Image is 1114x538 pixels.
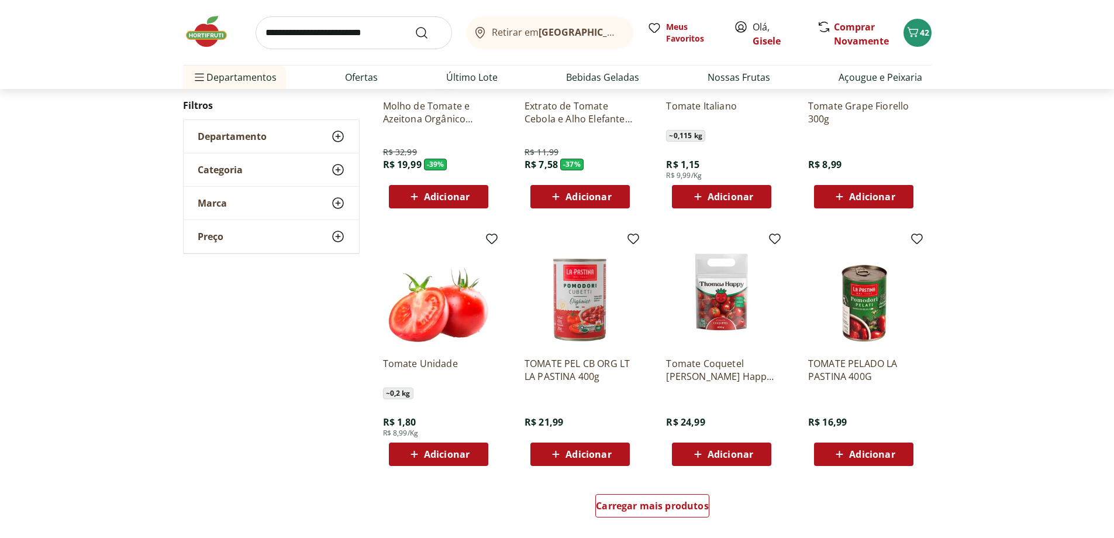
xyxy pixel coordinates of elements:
[903,19,932,47] button: Carrinho
[808,100,919,125] a: Tomate Grape Fiorello 300g
[183,94,360,117] h2: Filtros
[666,416,705,429] span: R$ 24,99
[198,131,267,142] span: Departamento
[383,100,494,125] a: Molho de Tomate e Azeitona Orgânico Natural Da Terra 330g
[708,450,753,459] span: Adicionar
[389,185,488,208] button: Adicionar
[808,237,919,348] img: TOMATE PELADO LA PASTINA 400G
[808,357,919,383] a: TOMATE PELADO LA PASTINA 400G
[808,158,841,171] span: R$ 8,99
[708,70,770,84] a: Nossas Frutas
[808,416,847,429] span: R$ 16,99
[666,171,702,180] span: R$ 9,99/Kg
[647,21,720,44] a: Meus Favoritos
[192,63,277,91] span: Departamentos
[383,388,413,399] span: ~ 0,2 kg
[525,158,558,171] span: R$ 7,58
[184,120,359,153] button: Departamento
[383,237,494,348] img: Tomate Unidade
[415,26,443,40] button: Submit Search
[530,443,630,466] button: Adicionar
[198,231,223,242] span: Preço
[383,158,422,171] span: R$ 19,99
[192,63,206,91] button: Menu
[446,70,498,84] a: Último Lote
[184,153,359,186] button: Categoria
[539,26,736,39] b: [GEOGRAPHIC_DATA]/[GEOGRAPHIC_DATA]
[920,27,929,38] span: 42
[424,192,470,201] span: Adicionar
[389,443,488,466] button: Adicionar
[814,185,913,208] button: Adicionar
[492,27,621,37] span: Retirar em
[525,416,563,429] span: R$ 21,99
[184,220,359,253] button: Preço
[596,501,709,510] span: Carregar mais produtos
[849,450,895,459] span: Adicionar
[849,192,895,201] span: Adicionar
[672,185,771,208] button: Adicionar
[184,187,359,220] button: Marca
[560,159,584,170] span: - 37 %
[595,494,709,522] a: Carregar mais produtos
[566,70,639,84] a: Bebidas Geladas
[666,357,777,383] a: Tomate Coquetel [PERSON_NAME] Happy 400g
[666,130,705,142] span: ~ 0,115 kg
[525,357,636,383] a: TOMATE PEL CB ORG LT LA PASTINA 400g
[753,35,781,47] a: Gisele
[666,237,777,348] img: Tomate Coquetel Thomas Happy 400g
[383,146,417,158] span: R$ 32,99
[183,14,242,49] img: Hortifruti
[198,197,227,209] span: Marca
[814,443,913,466] button: Adicionar
[834,20,889,47] a: Comprar Novamente
[525,146,558,158] span: R$ 11,99
[672,443,771,466] button: Adicionar
[256,16,452,49] input: search
[383,357,494,383] a: Tomate Unidade
[565,192,611,201] span: Adicionar
[666,100,777,125] a: Tomate Italiano
[424,450,470,459] span: Adicionar
[530,185,630,208] button: Adicionar
[424,159,447,170] span: - 39 %
[839,70,922,84] a: Açougue e Peixaria
[345,70,378,84] a: Ofertas
[753,20,805,48] span: Olá,
[666,158,699,171] span: R$ 1,15
[708,192,753,201] span: Adicionar
[466,16,633,49] button: Retirar em[GEOGRAPHIC_DATA]/[GEOGRAPHIC_DATA]
[525,237,636,348] img: TOMATE PEL CB ORG LT LA PASTINA 400g
[565,450,611,459] span: Adicionar
[525,100,636,125] a: Extrato de Tomate Cebola e Alho Elefante 300g
[666,21,720,44] span: Meus Favoritos
[383,429,419,438] span: R$ 8,99/Kg
[383,416,416,429] span: R$ 1,80
[198,164,243,176] span: Categoria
